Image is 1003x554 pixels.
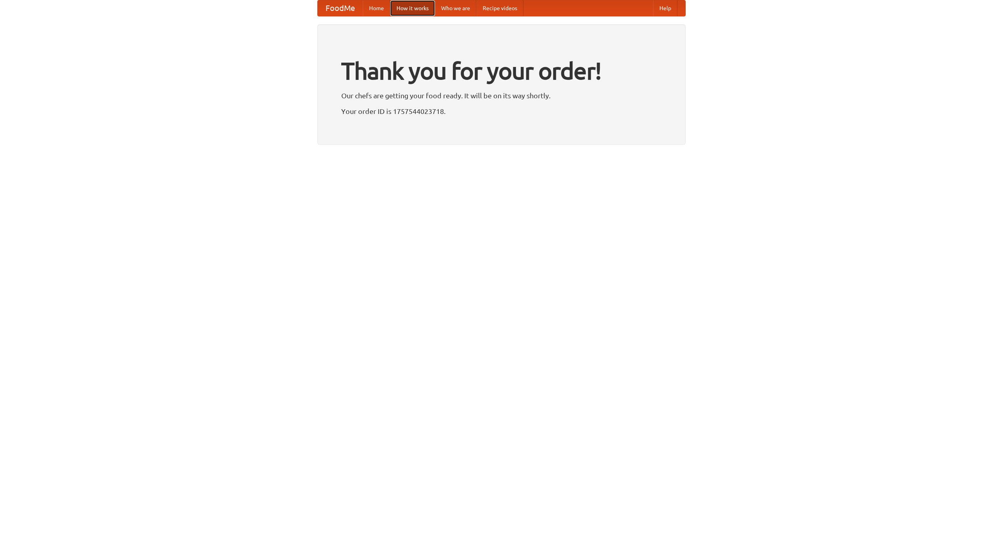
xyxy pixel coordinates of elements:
[318,0,363,16] a: FoodMe
[653,0,677,16] a: Help
[363,0,390,16] a: Home
[341,105,662,117] p: Your order ID is 1757544023718.
[390,0,435,16] a: How it works
[435,0,476,16] a: Who we are
[341,52,662,90] h1: Thank you for your order!
[341,90,662,101] p: Our chefs are getting your food ready. It will be on its way shortly.
[476,0,523,16] a: Recipe videos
